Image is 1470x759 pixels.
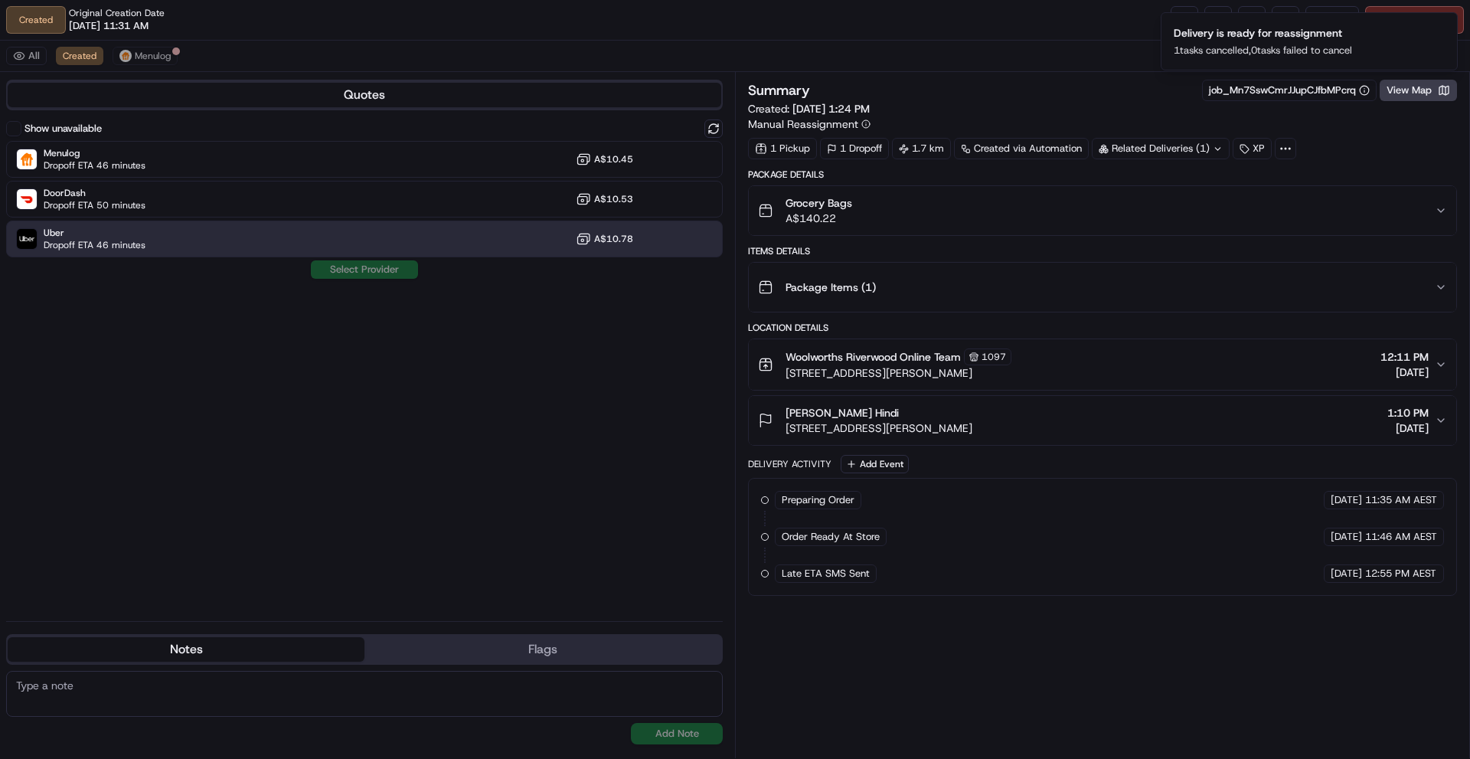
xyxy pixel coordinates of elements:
span: [DATE] [1331,567,1362,581]
img: Uber [17,229,37,249]
div: Package Details [748,168,1457,181]
span: [DATE] [1387,420,1429,436]
div: We're available if you need us! [52,162,194,174]
span: [STREET_ADDRESS][PERSON_NAME] [786,365,1011,381]
span: Dropoff ETA 46 minutes [44,159,145,172]
button: Add Event [841,455,909,473]
button: [PERSON_NAME] Hindi[STREET_ADDRESS][PERSON_NAME]1:10 PM[DATE] [749,396,1456,445]
div: 1.7 km [892,138,951,159]
a: Created via Automation [954,138,1089,159]
span: Menulog [44,147,145,159]
p: 1 tasks cancelled, 0 tasks failed to cancel [1174,44,1352,57]
button: Notes [8,637,364,662]
div: Start new chat [52,146,251,162]
span: DoorDash [44,187,145,199]
span: A$10.53 [594,193,633,205]
a: 💻API Documentation [123,216,252,244]
span: Pylon [152,260,185,271]
input: Got a question? Start typing here... [40,99,276,115]
a: 📗Knowledge Base [9,216,123,244]
p: Welcome 👋 [15,61,279,86]
div: Items Details [748,245,1457,257]
button: Quotes [8,83,721,107]
button: Start new chat [260,151,279,169]
button: Woolworths Riverwood Online Team1097[STREET_ADDRESS][PERSON_NAME]12:11 PM[DATE] [749,339,1456,390]
img: Menulog [17,149,37,169]
span: Created [63,50,96,62]
button: Created [56,47,103,65]
img: DoorDash [17,189,37,209]
span: [PERSON_NAME] Hindi [786,405,899,420]
div: Delivery is ready for reassignment [1174,25,1352,41]
span: API Documentation [145,222,246,237]
div: 1 Dropoff [820,138,889,159]
span: Package Items ( 1 ) [786,280,876,295]
a: Powered byPylon [108,259,185,271]
span: [DATE] [1331,493,1362,507]
div: Related Deliveries (1) [1092,138,1230,159]
span: A$140.22 [786,211,852,226]
button: A$10.53 [576,191,633,207]
img: Nash [15,15,46,46]
div: Location Details [748,322,1457,334]
span: 1097 [982,351,1006,363]
span: A$10.78 [594,233,633,245]
span: [DATE] 11:31 AM [69,19,149,33]
span: [DATE] [1331,530,1362,544]
span: Dropoff ETA 50 minutes [44,199,145,211]
span: Menulog [135,50,171,62]
span: [STREET_ADDRESS][PERSON_NAME] [786,420,972,436]
span: Order Ready At Store [782,530,880,544]
button: Menulog [113,47,178,65]
span: 12:55 PM AEST [1365,567,1436,581]
button: Package Items (1) [749,263,1456,312]
span: [DATE] [1380,365,1429,380]
div: Delivery Activity [748,458,831,470]
button: Flags [364,637,721,662]
div: 1 Pickup [748,138,817,159]
span: Manual Reassignment [748,116,858,132]
div: XP [1233,138,1272,159]
button: job_Mn7SswCmrJJupCJfbMPcrq [1209,83,1370,97]
span: Grocery Bags [786,195,852,211]
span: 12:11 PM [1380,349,1429,365]
span: A$10.45 [594,153,633,165]
span: Created: [748,101,870,116]
span: Original Creation Date [69,7,165,19]
img: justeat_logo.png [119,50,132,62]
span: Woolworths Riverwood Online Team [786,349,961,365]
h3: Summary [748,83,810,97]
span: [DATE] 1:24 PM [792,102,870,116]
span: 1:10 PM [1387,405,1429,420]
span: Uber [44,227,145,239]
button: View Map [1380,80,1457,101]
span: 11:46 AM AEST [1365,530,1437,544]
img: 1736555255976-a54dd68f-1ca7-489b-9aae-adbdc363a1c4 [15,146,43,174]
span: Late ETA SMS Sent [782,567,870,581]
button: Manual Reassignment [748,116,871,132]
div: 💻 [129,224,142,236]
button: A$10.45 [576,152,633,167]
label: Show unavailable [24,122,102,136]
button: A$10.78 [576,231,633,247]
button: All [6,47,47,65]
span: Knowledge Base [31,222,117,237]
span: Dropoff ETA 46 minutes [44,239,145,251]
div: 📗 [15,224,28,236]
span: 11:35 AM AEST [1365,493,1437,507]
button: Grocery BagsA$140.22 [749,186,1456,235]
span: Preparing Order [782,493,854,507]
